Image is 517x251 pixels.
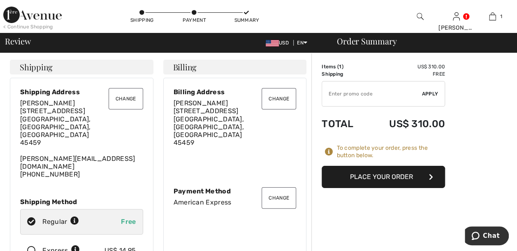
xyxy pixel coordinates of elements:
[20,107,90,146] span: [STREET_ADDRESS] [GEOGRAPHIC_DATA], [GEOGRAPHIC_DATA], [GEOGRAPHIC_DATA] 45459
[234,16,259,24] div: Summary
[322,166,445,188] button: Place Your Order
[366,70,445,78] td: Free
[266,40,292,46] span: USD
[42,217,79,227] div: Regular
[173,63,197,71] span: Billing
[20,63,53,71] span: Shipping
[336,144,445,159] div: To complete your order, press the button below.
[327,37,512,45] div: Order Summary
[422,90,438,98] span: Apply
[339,64,341,70] span: 1
[5,37,31,45] span: Review
[174,187,297,195] div: Payment Method
[438,23,474,32] div: [PERSON_NAME]
[366,110,445,138] td: US$ 310.00
[20,198,143,206] div: Shipping Method
[453,12,460,20] a: Sign In
[322,81,422,106] input: Promo code
[20,88,143,96] div: Shipping Address
[3,23,53,30] div: < Continue Shopping
[121,218,136,225] span: Free
[322,110,366,138] td: Total
[266,40,279,46] img: US Dollar
[366,63,445,70] td: US$ 310.00
[262,187,296,209] button: Change
[322,63,366,70] td: Items ( )
[475,12,510,21] a: 1
[417,12,424,21] img: search the website
[182,16,206,24] div: Payment
[465,226,509,247] iframe: Opens a widget where you can chat to one of our agents
[20,99,143,178] div: [PERSON_NAME][EMAIL_ADDRESS][DOMAIN_NAME] [PHONE_NUMBER]
[174,88,297,96] div: Billing Address
[20,99,75,107] span: [PERSON_NAME]
[322,70,366,78] td: Shipping
[174,198,297,206] div: American Express
[453,12,460,21] img: My Info
[174,107,244,146] span: [STREET_ADDRESS] [GEOGRAPHIC_DATA], [GEOGRAPHIC_DATA], [GEOGRAPHIC_DATA] 45459
[262,88,296,109] button: Change
[130,16,154,24] div: Shipping
[297,40,307,46] span: EN
[3,7,62,23] img: 1ère Avenue
[109,88,143,109] button: Change
[500,13,502,20] span: 1
[174,99,228,107] span: [PERSON_NAME]
[489,12,496,21] img: My Bag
